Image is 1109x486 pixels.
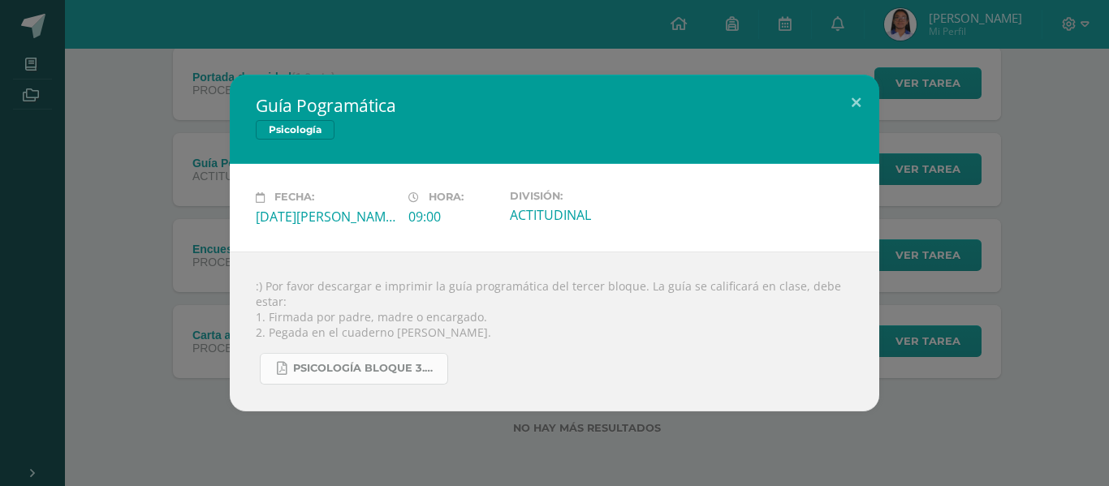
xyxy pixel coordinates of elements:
span: Hora: [429,191,464,204]
label: División: [510,190,649,202]
button: Close (Esc) [833,75,879,130]
a: Psicología Bloque 3.pdf [260,353,448,385]
h2: Guía Pogramática [256,94,853,117]
span: Fecha: [274,191,314,204]
div: ACTITUDINAL [510,206,649,224]
div: :) Por favor descargar e imprimir la guía programática del tercer bloque. La guía se calificará e... [230,252,879,411]
span: Psicología Bloque 3.pdf [293,362,439,375]
div: [DATE][PERSON_NAME] [256,208,395,226]
div: 09:00 [408,208,497,226]
span: Psicología [256,120,334,140]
